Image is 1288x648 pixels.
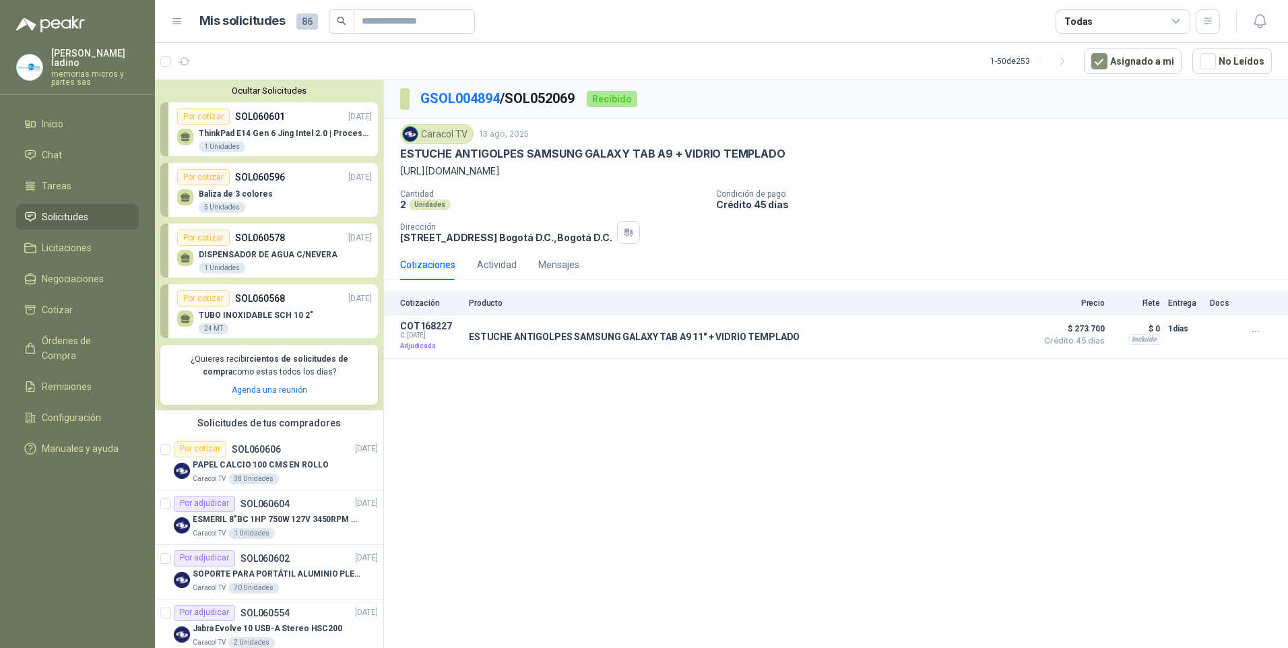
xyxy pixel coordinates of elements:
a: Tareas [16,173,139,199]
span: Remisiones [42,379,92,394]
a: Por cotizarSOL060568[DATE] TUBO INOXIDABLE SCH 10 2"24 MT [160,284,378,338]
b: cientos de solicitudes de compra [203,354,348,377]
div: Todas [1064,14,1093,29]
span: Inicio [42,117,63,131]
a: Cotizar [16,297,139,323]
span: Manuales y ayuda [42,441,119,456]
span: Licitaciones [42,240,92,255]
p: SOL060568 [235,291,285,306]
p: PAPEL CALCIO 100 CMS EN ROLLO [193,459,329,472]
p: Condición de pago [716,189,1283,199]
a: Licitaciones [16,235,139,261]
p: [DATE] [355,497,378,510]
span: Solicitudes [42,209,88,224]
div: Unidades [409,199,451,210]
p: Producto [469,298,1029,308]
span: 86 [296,13,318,30]
p: ESTUCHE ANTIGOLPES SAMSUNG GALAXY TAB A9 + VIDRIO TEMPLADO [400,147,785,161]
div: Por adjudicar [174,605,235,621]
p: [DATE] [348,232,372,245]
div: Actividad [477,257,517,272]
div: Por adjudicar [174,496,235,512]
p: SOL060578 [235,230,285,245]
div: Caracol TV [400,124,474,144]
div: Cotizaciones [400,257,455,272]
p: Docs [1210,298,1237,308]
div: Ocultar SolicitudesPor cotizarSOL060601[DATE] ThinkPad E14 Gen 6 Jing Intel 2.0 | Procesador Inte... [155,80,383,410]
p: 13 ago, 2025 [479,128,529,141]
div: Recibido [587,91,637,107]
p: TUBO INOXIDABLE SCH 10 2" [199,311,313,320]
p: [DATE] [355,552,378,564]
p: SOL060601 [235,109,285,124]
a: Agenda una reunión [232,385,307,395]
span: Configuración [42,410,101,425]
p: Jabra Evolve 10 USB-A Stereo HSC200 [193,622,342,635]
div: 1 Unidades [199,141,245,152]
div: 1 Unidades [199,263,245,273]
span: C: [DATE] [400,331,461,339]
img: Company Logo [174,517,190,533]
div: 1 - 50 de 253 [990,51,1073,72]
p: [DATE] [348,110,372,123]
p: Cotización [400,298,461,308]
p: Precio [1037,298,1105,308]
div: Por cotizar [177,290,230,306]
a: Por adjudicarSOL060602[DATE] Company LogoSOPORTE PARA PORTÁTIL ALUMINIO PLEGABLE VTACaracol TV70 ... [155,545,383,600]
a: Configuración [16,405,139,430]
div: Por cotizar [177,108,230,125]
p: [DATE] [348,292,372,305]
button: No Leídos [1192,48,1272,74]
a: Solicitudes [16,204,139,230]
a: Órdenes de Compra [16,328,139,368]
div: Mensajes [538,257,579,272]
img: Company Logo [174,463,190,479]
span: Chat [42,148,62,162]
img: Company Logo [17,55,42,80]
p: memorias micros y partes sas [51,70,139,86]
a: Chat [16,142,139,168]
a: Por adjudicarSOL060604[DATE] Company LogoESMERIL 8"BC 1HP 750W 127V 3450RPM URREACaracol TV1 Unid... [155,490,383,545]
p: Crédito 45 días [716,199,1283,210]
span: $ 273.700 [1037,321,1105,337]
p: $ 0 [1113,321,1160,337]
h1: Mis solicitudes [199,11,286,31]
a: Remisiones [16,374,139,399]
span: Órdenes de Compra [42,333,126,363]
a: GSOL004894 [420,90,500,106]
p: DISPENSADOR DE AGUA C/NEVERA [199,250,337,259]
p: Flete [1113,298,1160,308]
div: Solicitudes de tus compradores [155,410,383,436]
a: Por cotizarSOL060578[DATE] DISPENSADOR DE AGUA C/NEVERA1 Unidades [160,224,378,278]
div: 70 Unidades [228,583,279,593]
span: Crédito 45 días [1037,337,1105,345]
p: ESMERIL 8"BC 1HP 750W 127V 3450RPM URREA [193,513,360,526]
p: Cantidad [400,189,705,199]
p: SOL060602 [240,554,290,563]
p: SOL060596 [235,170,285,185]
a: Inicio [16,111,139,137]
img: Company Logo [403,127,418,141]
div: 2 Unidades [228,637,275,648]
a: Por cotizarSOL060596[DATE] Baliza de 3 colores5 Unidades [160,163,378,217]
p: [STREET_ADDRESS] Bogotá D.C. , Bogotá D.C. [400,232,612,243]
p: 2 [400,199,406,210]
div: Por cotizar [177,230,230,246]
p: Entrega [1168,298,1202,308]
p: ThinkPad E14 Gen 6 Jing Intel 2.0 | Procesador Intel Core Ultra 5 125U ( 12 [199,129,372,138]
img: Company Logo [174,626,190,643]
p: SOPORTE PARA PORTÁTIL ALUMINIO PLEGABLE VTA [193,568,360,581]
p: Dirección [400,222,612,232]
div: 1 Unidades [228,528,275,539]
a: Por cotizarSOL060606[DATE] Company LogoPAPEL CALCIO 100 CMS EN ROLLOCaracol TV38 Unidades [155,436,383,490]
a: Por cotizarSOL060601[DATE] ThinkPad E14 Gen 6 Jing Intel 2.0 | Procesador Intel Core Ultra 5 125U... [160,102,378,156]
span: Negociaciones [42,271,104,286]
p: [DATE] [355,606,378,619]
div: Incluido [1128,334,1160,345]
p: [PERSON_NAME] ladino [51,48,139,67]
button: Ocultar Solicitudes [160,86,378,96]
img: Logo peakr [16,16,85,32]
p: COT168227 [400,321,461,331]
p: SOL060604 [240,499,290,509]
div: Por cotizar [174,441,226,457]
